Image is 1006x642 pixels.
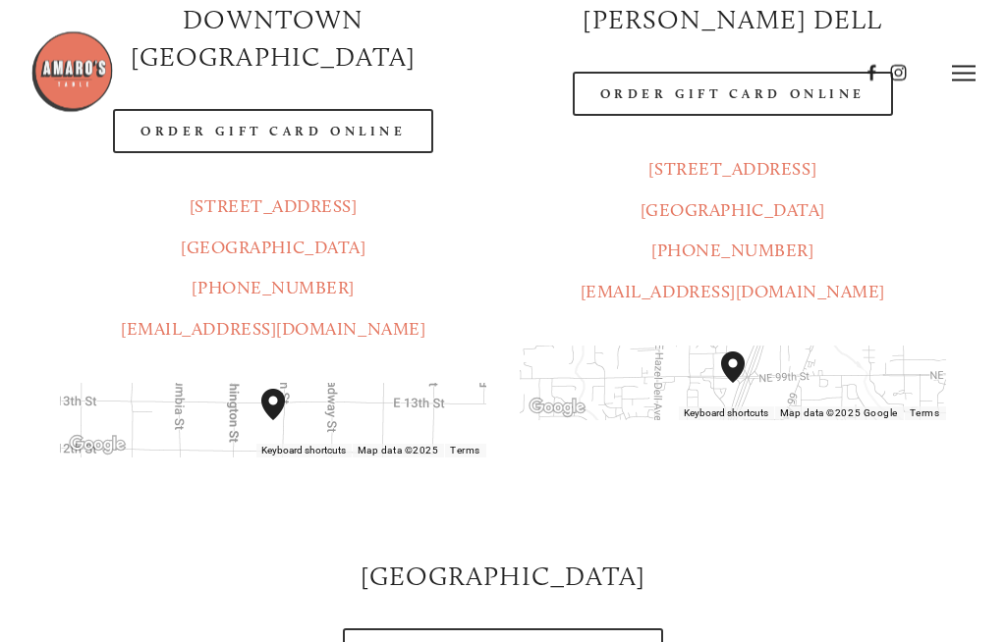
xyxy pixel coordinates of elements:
a: Open this area in Google Maps (opens a new window) [65,433,130,458]
span: Map data ©2025 Google [780,408,898,419]
a: [PHONE_NUMBER] [192,278,355,299]
button: Keyboard shortcuts [684,407,768,421]
span: Map data ©2025 [358,446,439,456]
div: Amaro's Table 1220 Main Street vancouver, United States [253,382,316,460]
a: Open this area in Google Maps (opens a new window) [525,396,589,421]
a: [STREET_ADDRESS] [648,159,816,181]
img: Google [65,433,130,458]
div: Amaro's Table 816 Northeast 98th Circle Vancouver, WA, 98665, United States [713,345,776,423]
a: [EMAIL_ADDRESS][DOMAIN_NAME] [581,282,885,303]
h2: [GEOGRAPHIC_DATA] [60,559,945,596]
a: Terms [450,446,480,456]
a: [GEOGRAPHIC_DATA] [641,200,825,222]
button: Keyboard shortcuts [261,445,346,458]
a: [PHONE_NUMBER] [651,241,814,262]
a: [EMAIL_ADDRESS][DOMAIN_NAME] [121,319,425,341]
a: Terms [910,408,940,419]
a: [STREET_ADDRESS][GEOGRAPHIC_DATA] [181,196,365,258]
img: Google [525,396,589,421]
img: Amaro's Table [30,30,114,114]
